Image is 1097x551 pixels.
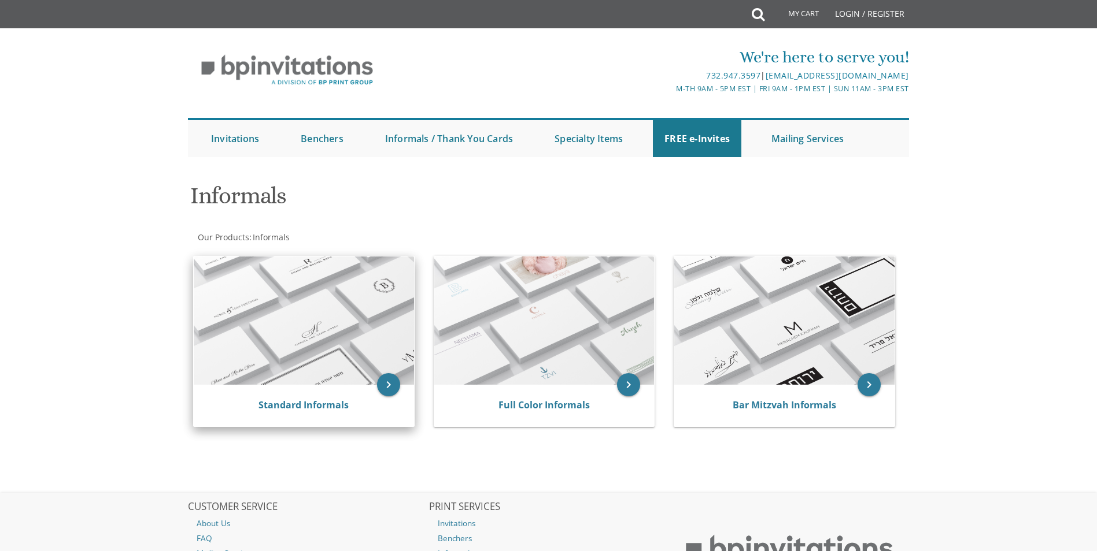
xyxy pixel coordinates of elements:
[706,70,760,81] a: 732.947.3597
[760,120,855,157] a: Mailing Services
[766,70,909,81] a: [EMAIL_ADDRESS][DOMAIN_NAME]
[200,120,271,157] a: Invitations
[188,531,427,546] a: FAQ
[252,232,290,243] a: Informals
[543,120,634,157] a: Specialty Items
[429,69,909,83] div: |
[374,120,525,157] a: Informals / Thank You Cards
[188,232,549,243] div: :
[197,232,249,243] a: Our Products
[498,399,590,411] a: Full Color Informals
[733,399,836,411] a: Bar Mitzvah Informals
[858,373,881,396] a: keyboard_arrow_right
[289,120,355,157] a: Benchers
[188,501,427,513] h2: CUSTOMER SERVICE
[194,256,414,385] img: Standard Informals
[429,501,668,513] h2: PRINT SERVICES
[188,516,427,531] a: About Us
[429,83,909,95] div: M-Th 9am - 5pm EST | Fri 9am - 1pm EST | Sun 11am - 3pm EST
[377,373,400,396] a: keyboard_arrow_right
[429,516,668,531] a: Invitations
[674,256,895,385] img: Bar Mitzvah Informals
[653,120,741,157] a: FREE e-Invites
[429,46,909,69] div: We're here to serve you!
[434,256,655,385] img: Full Color Informals
[617,373,640,396] a: keyboard_arrow_right
[763,1,827,30] a: My Cart
[253,232,290,243] span: Informals
[429,531,668,546] a: Benchers
[258,399,349,411] a: Standard Informals
[190,183,662,217] h1: Informals
[188,46,386,94] img: BP Invitation Loft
